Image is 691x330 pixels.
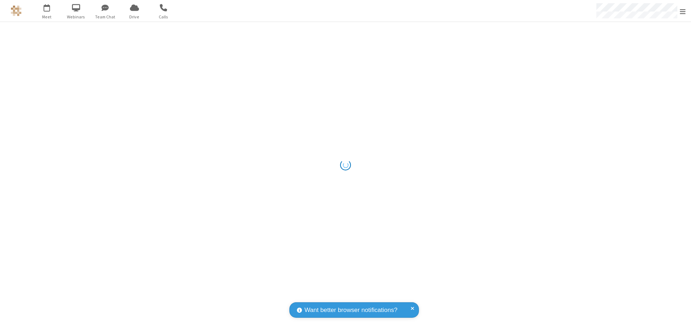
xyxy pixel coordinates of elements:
[150,14,177,20] span: Calls
[63,14,90,20] span: Webinars
[11,5,22,16] img: QA Selenium DO NOT DELETE OR CHANGE
[304,306,397,315] span: Want better browser notifications?
[121,14,148,20] span: Drive
[92,14,119,20] span: Team Chat
[33,14,60,20] span: Meet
